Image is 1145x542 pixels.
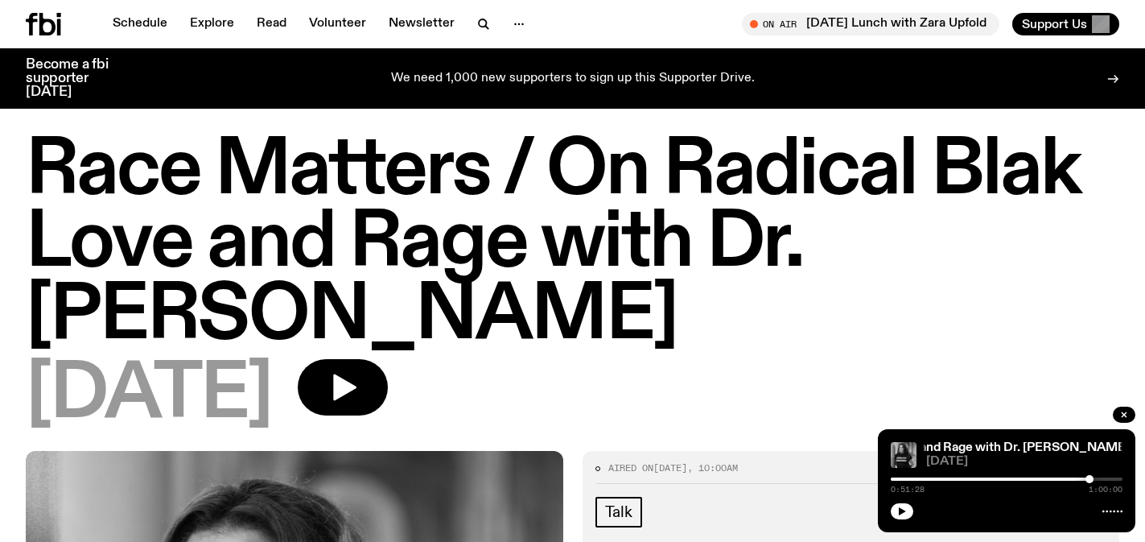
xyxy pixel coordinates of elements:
[605,503,632,521] span: Talk
[595,497,642,528] a: Talk
[926,456,1122,468] span: [DATE]
[391,72,755,86] p: We need 1,000 new supporters to sign up this Supporter Drive.
[608,461,653,474] span: Aired on
[26,135,1119,353] h1: Race Matters / On Radical Blak Love and Rage with Dr. [PERSON_NAME]
[379,13,464,35] a: Newsletter
[247,13,296,35] a: Read
[299,13,376,35] a: Volunteer
[891,486,925,494] span: 0:51:28
[26,58,129,99] h3: Become a fbi supporter [DATE]
[653,461,687,474] span: [DATE]
[180,13,244,35] a: Explore
[103,13,177,35] a: Schedule
[1089,486,1122,494] span: 1:00:00
[753,441,1130,454] a: Race Matters / On Blak Love and Rage with Dr. [PERSON_NAME]
[1022,17,1087,31] span: Support Us
[687,461,738,474] span: , 10:00am
[1012,13,1119,35] button: Support Us
[26,359,272,432] span: [DATE]
[742,13,999,35] button: On Air[DATE] Lunch with Zara Upfold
